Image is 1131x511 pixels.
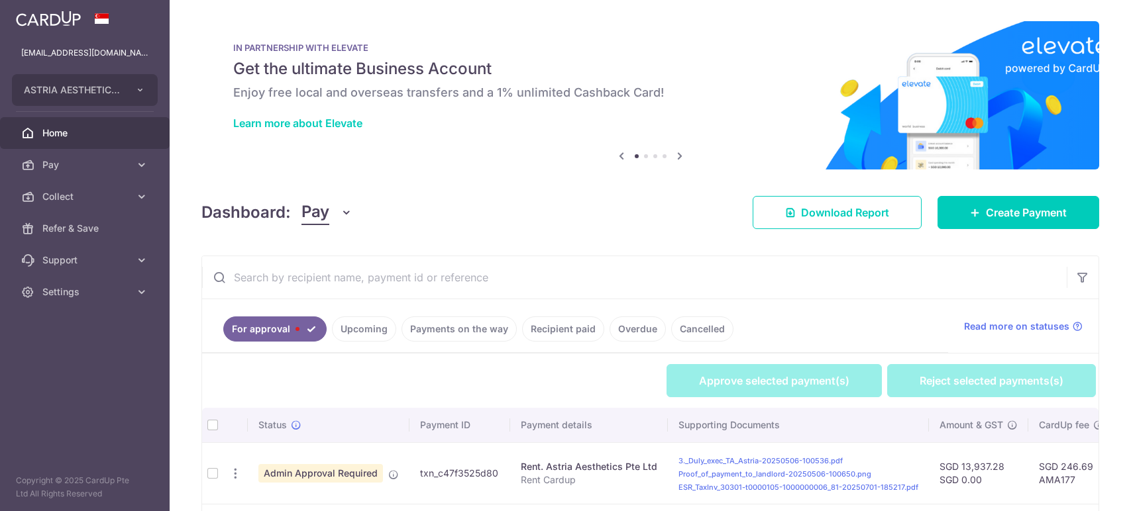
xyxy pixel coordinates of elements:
th: Payment details [510,408,668,442]
span: Settings [42,285,130,299]
a: Proof_of_payment_to_landlord-20250506-100650.png [678,469,871,479]
span: ASTRIA AESTHETICS PTE. LTD. [24,83,122,97]
a: Payments on the way [402,316,517,342]
a: Upcoming [332,316,396,342]
img: CardUp [16,11,81,26]
td: SGD 246.69 AMA177 [1028,442,1114,504]
a: 3._Duly_exec_TA_Astria-20250506-100536.pdf [678,456,843,465]
span: Read more on statuses [964,320,1069,333]
h6: Enjoy free local and overseas transfers and a 1% unlimited Cashback Card! [233,85,1067,101]
img: Renovation banner [201,21,1099,169]
a: ESR_TaxInv_30301-t0000105-1000000006_81-20250701-185217.pdf [678,483,918,492]
div: Rent. Astria Aesthetics Pte Ltd [521,460,657,473]
p: IN PARTNERSHIP WITH ELEVATE [233,42,1067,53]
span: Download Report [801,205,889,220]
th: Payment ID [409,408,510,442]
a: Read more on statuses [964,320,1083,333]
span: Collect [42,190,130,203]
input: Search by recipient name, payment id or reference [202,256,1067,299]
button: ASTRIA AESTHETICS PTE. LTD. [12,74,158,106]
td: SGD 13,937.28 SGD 0.00 [929,442,1028,504]
span: CardUp fee [1039,418,1089,432]
h5: Get the ultimate Business Account [233,58,1067,79]
span: Home [42,126,130,140]
span: Create Payment [986,205,1067,220]
a: For approval [223,316,327,342]
th: Supporting Documents [668,408,929,442]
span: Support [42,254,130,267]
span: Amount & GST [940,418,1003,432]
a: Download Report [753,196,922,229]
td: txn_c47f3525d80 [409,442,510,504]
span: Admin Approval Required [258,464,383,483]
p: Rent Cardup [521,473,657,487]
span: Refer & Save [42,222,130,235]
a: Create Payment [938,196,1099,229]
span: Pay [301,200,329,225]
a: Recipient paid [522,316,604,342]
span: Status [258,418,287,432]
p: [EMAIL_ADDRESS][DOMAIN_NAME] [21,46,148,60]
a: Overdue [610,316,666,342]
a: Learn more about Elevate [233,116,362,130]
button: Pay [301,200,352,225]
a: Cancelled [671,316,733,342]
span: Pay [42,158,130,171]
h4: Dashboard: [201,201,291,224]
